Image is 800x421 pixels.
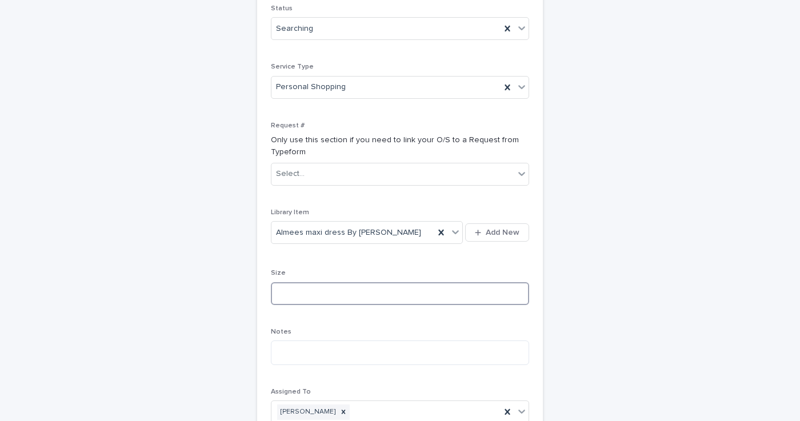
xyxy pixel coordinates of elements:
span: Add New [486,228,519,236]
span: Request # [271,122,305,129]
span: Service Type [271,63,314,70]
div: [PERSON_NAME] [277,404,337,420]
button: Add New [465,223,529,242]
p: Only use this section if you need to link your O/S to a Request from Typeform [271,134,529,158]
span: Notes [271,328,291,335]
span: Almees maxi dress By [PERSON_NAME] [276,227,421,239]
span: Library Item [271,209,309,216]
span: Size [271,270,286,276]
div: Select... [276,168,305,180]
span: Status [271,5,293,12]
span: Searching [276,23,313,35]
span: Assigned To [271,388,311,395]
span: Personal Shopping [276,81,346,93]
